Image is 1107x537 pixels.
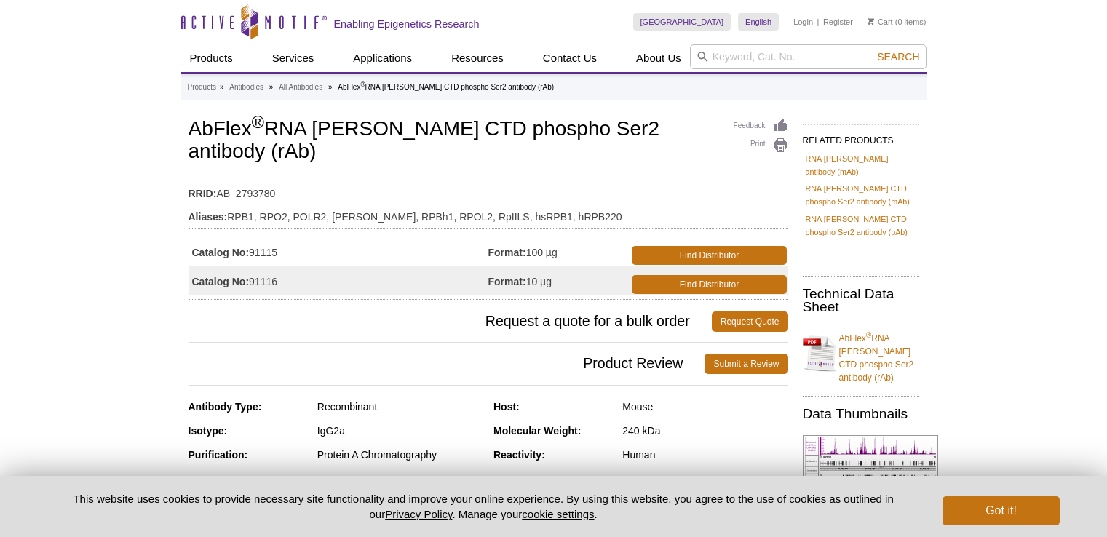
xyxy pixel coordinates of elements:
[189,210,228,223] strong: Aliases:
[338,83,554,91] li: AbFlex RNA [PERSON_NAME] CTD phospho Ser2 antibody (rAb)
[188,81,216,94] a: Products
[488,266,630,295] td: 10 µg
[705,354,787,374] a: Submit a Review
[803,435,938,487] img: AbFlex<sup>®</sup> RNA pol II CTD phospho Ser2 antibody (rAb) tested by ChIP-Seq.
[868,17,874,25] img: Your Cart
[189,178,788,202] td: AB_2793780
[868,13,927,31] li: (0 items)
[806,152,916,178] a: RNA [PERSON_NAME] antibody (mAb)
[877,51,919,63] span: Search
[189,187,217,200] strong: RRID:
[189,354,705,374] span: Product Review
[817,13,820,31] li: |
[803,287,919,314] h2: Technical Data Sheet
[632,246,786,265] a: Find Distributor
[632,275,786,294] a: Find Distributor
[522,508,594,520] button: cookie settings
[488,275,526,288] strong: Format:
[534,44,606,72] a: Contact Us
[220,83,224,91] li: »
[443,44,512,72] a: Resources
[627,44,690,72] a: About Us
[873,50,924,63] button: Search
[328,83,333,91] li: »
[738,13,779,31] a: English
[317,448,483,461] div: Protein A Chromatography
[734,138,788,154] a: Print
[622,448,787,461] div: Human
[493,425,581,437] strong: Molecular Weight:
[943,496,1059,525] button: Got it!
[385,508,452,520] a: Privacy Policy
[252,113,264,132] sup: ®
[317,424,483,437] div: IgG2a
[189,118,788,164] h1: AbFlex RNA [PERSON_NAME] CTD phospho Ser2 antibody (rAb)
[189,425,228,437] strong: Isotype:
[263,44,323,72] a: Services
[192,275,250,288] strong: Catalog No:
[360,81,365,88] sup: ®
[48,491,919,522] p: This website uses cookies to provide necessary site functionality and improve your online experie...
[866,331,871,339] sup: ®
[189,237,488,266] td: 91115
[803,323,919,384] a: AbFlex®RNA [PERSON_NAME] CTD phospho Ser2 antibody (rAb)
[803,407,919,421] h2: Data Thumbnails
[868,17,893,27] a: Cart
[823,17,853,27] a: Register
[806,212,916,239] a: RNA [PERSON_NAME] CTD phospho Ser2 antibody (pAb)
[189,266,488,295] td: 91116
[633,13,731,31] a: [GEOGRAPHIC_DATA]
[488,237,630,266] td: 100 µg
[493,449,545,461] strong: Reactivity:
[493,401,520,413] strong: Host:
[189,401,262,413] strong: Antibody Type:
[690,44,927,69] input: Keyword, Cat. No.
[229,81,263,94] a: Antibodies
[344,44,421,72] a: Applications
[279,81,322,94] a: All Antibodies
[269,83,274,91] li: »
[793,17,813,27] a: Login
[192,246,250,259] strong: Catalog No:
[622,400,787,413] div: Mouse
[622,424,787,437] div: 240 kDa
[317,400,483,413] div: Recombinant
[334,17,480,31] h2: Enabling Epigenetics Research
[181,44,242,72] a: Products
[803,124,919,150] h2: RELATED PRODUCTS
[488,246,526,259] strong: Format:
[189,449,248,461] strong: Purification:
[734,118,788,134] a: Feedback
[189,202,788,225] td: RPB1, RPO2, POLR2, [PERSON_NAME], RPBh1, RPOL2, RpIILS, hsRPB1, hRPB220
[189,311,712,332] span: Request a quote for a bulk order
[806,182,916,208] a: RNA [PERSON_NAME] CTD phospho Ser2 antibody (mAb)
[712,311,788,332] a: Request Quote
